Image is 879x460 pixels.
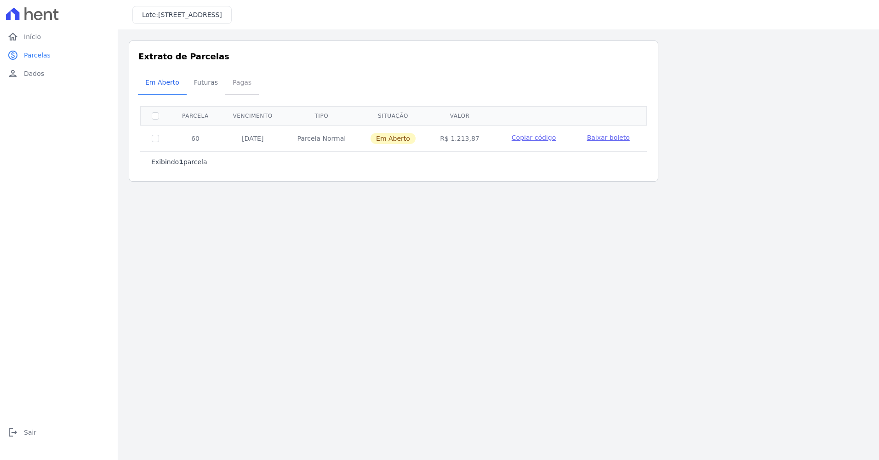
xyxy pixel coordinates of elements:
th: Valor [428,106,492,125]
span: [STREET_ADDRESS] [158,11,222,18]
span: Parcelas [24,51,51,60]
a: paidParcelas [4,46,114,64]
th: Situação [358,106,428,125]
span: Dados [24,69,44,78]
a: Futuras [187,71,225,95]
td: [DATE] [221,125,285,151]
p: Exibindo parcela [151,157,207,167]
th: Parcela [170,106,221,125]
b: 1 [179,158,183,166]
span: Copiar código [512,134,556,141]
td: R$ 1.213,87 [428,125,492,151]
span: Pagas [227,73,257,92]
span: Início [24,32,41,41]
a: Pagas [225,71,259,95]
a: logoutSair [4,423,114,442]
i: person [7,68,18,79]
i: paid [7,50,18,61]
span: Em Aberto [140,73,185,92]
a: homeInício [4,28,114,46]
h3: Lote: [142,10,222,20]
td: Parcela Normal [285,125,358,151]
i: home [7,31,18,42]
i: logout [7,427,18,438]
td: 60 [170,125,221,151]
button: Copiar código [502,133,565,142]
a: personDados [4,64,114,83]
span: Baixar boleto [587,134,630,141]
span: Sair [24,428,36,437]
h3: Extrato de Parcelas [138,50,649,63]
a: Baixar boleto [587,133,630,142]
span: Em Aberto [371,133,416,144]
th: Tipo [285,106,358,125]
span: Futuras [188,73,223,92]
th: Vencimento [221,106,285,125]
a: Em Aberto [138,71,187,95]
